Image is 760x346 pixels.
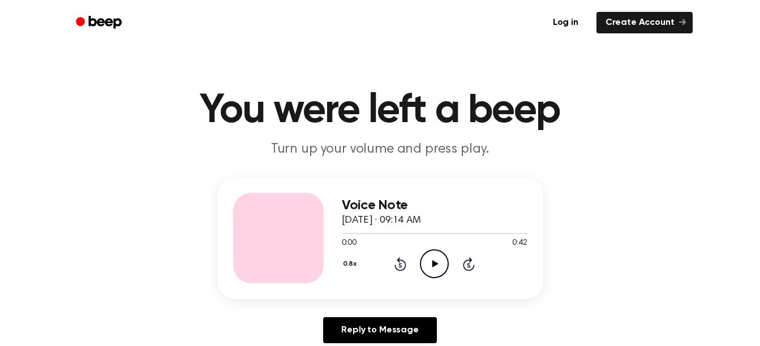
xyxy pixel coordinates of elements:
span: 0:42 [512,237,527,249]
a: Create Account [596,12,693,33]
span: 0:00 [342,237,357,249]
button: 0.8x [342,254,361,274]
a: Reply to Message [323,317,436,343]
p: Turn up your volume and press play. [163,140,598,159]
a: Log in [542,10,590,36]
h1: You were left a beep [91,90,670,131]
h3: Voice Note [342,198,527,213]
span: [DATE] · 09:14 AM [342,215,421,226]
a: Beep [68,12,132,34]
